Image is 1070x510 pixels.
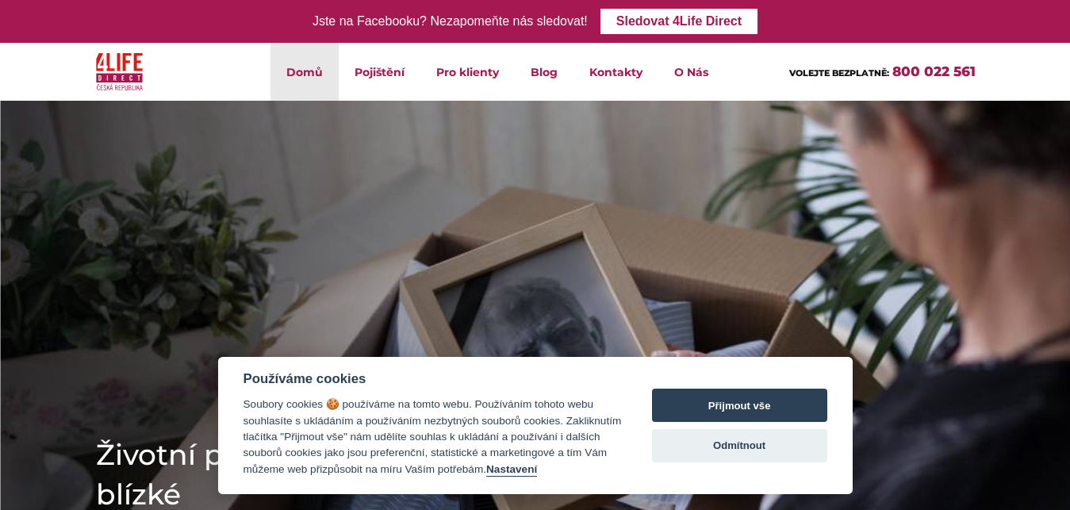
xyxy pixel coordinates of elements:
[892,63,976,79] a: 800 022 561
[270,43,339,101] a: Domů
[96,49,144,94] img: 4Life Direct Česká republika logo
[515,43,573,101] a: Blog
[789,67,889,79] span: VOLEJTE BEZPLATNĚ:
[600,9,757,34] a: Sledovat 4Life Direct
[244,371,622,387] div: Používáme cookies
[486,463,537,477] button: Nastavení
[313,10,588,33] div: Jste na Facebooku? Nezapomeňte nás sledovat!
[652,429,827,462] button: Odmítnout
[652,389,827,422] button: Přijmout vše
[244,397,622,477] div: Soubory cookies 🍪 používáme na tomto webu. Používáním tohoto webu souhlasíte s ukládáním a použív...
[573,43,658,101] a: Kontakty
